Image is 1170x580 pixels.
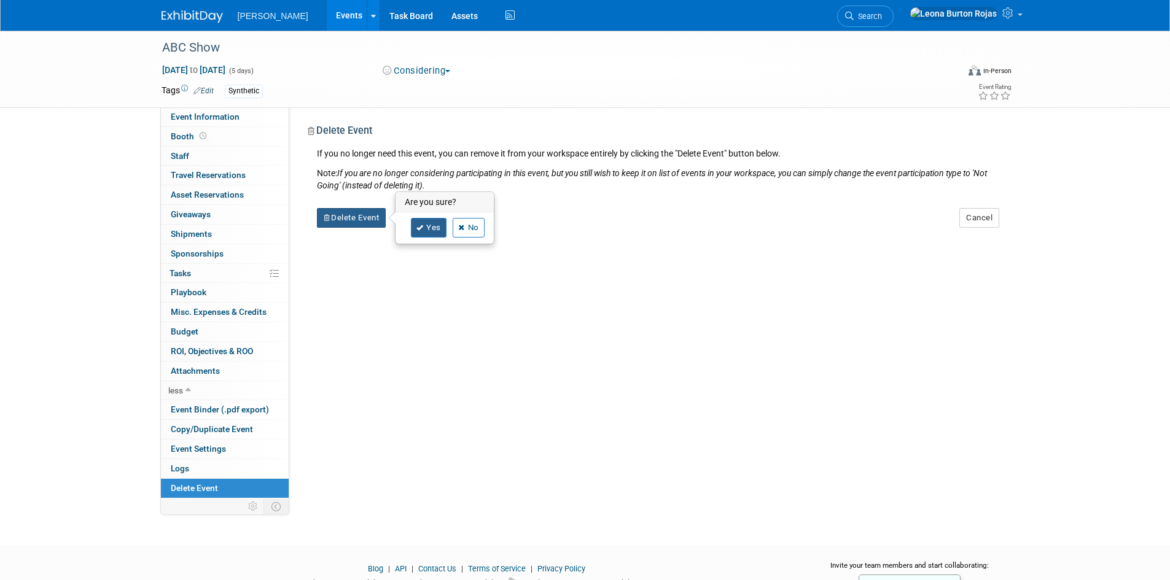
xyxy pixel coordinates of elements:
[171,151,189,161] span: Staff
[453,218,485,238] a: No
[395,564,407,573] a: API
[188,65,200,75] span: to
[162,10,223,23] img: ExhibitDay
[171,131,209,141] span: Booth
[458,564,466,573] span: |
[161,283,289,302] a: Playbook
[263,498,289,514] td: Toggle Event Tabs
[171,112,240,122] span: Event Information
[161,127,289,146] a: Booth
[854,12,882,21] span: Search
[171,424,253,434] span: Copy/Duplicate Event
[910,7,997,20] img: Leona Burton Rojas
[317,208,386,228] button: Delete Event
[396,193,493,212] h3: Are you sure?
[161,147,289,166] a: Staff
[161,400,289,419] a: Event Binder (.pdf export)
[161,479,289,498] a: Delete Event
[378,64,455,77] button: Considering
[368,564,383,573] a: Blog
[171,366,220,376] span: Attachments
[238,11,308,21] span: [PERSON_NAME]
[171,404,269,414] span: Event Binder (.pdf export)
[308,124,1000,147] div: Delete Event
[161,342,289,361] a: ROI, Objectives & ROO
[168,385,183,395] span: less
[317,167,1000,191] div: Note:
[978,84,1011,90] div: Event Rating
[193,87,214,95] a: Edit
[171,346,253,356] span: ROI, Objectives & ROO
[161,185,289,204] a: Asset Reservations
[162,84,214,98] td: Tags
[243,498,264,514] td: Personalize Event Tab Strip
[983,66,1012,75] div: In-Person
[886,64,1012,82] div: Event Format
[837,6,894,27] a: Search
[171,444,226,454] span: Event Settings
[959,208,999,228] button: Cancel
[161,107,289,126] a: Event Information
[411,218,447,238] a: Yes
[162,64,226,75] span: [DATE] [DATE]
[537,564,585,573] a: Privacy Policy
[170,268,191,278] span: Tasks
[161,205,289,224] a: Giveaways
[161,420,289,439] a: Copy/Duplicate Event
[171,327,198,336] span: Budget
[969,66,981,75] img: Format-Inperson.png
[161,381,289,400] a: less
[171,170,246,180] span: Travel Reservations
[171,229,212,239] span: Shipments
[158,37,940,59] div: ABC Show
[171,463,189,473] span: Logs
[161,244,289,263] a: Sponsorships
[225,85,263,98] div: Synthetic
[197,131,209,141] span: Booth not reserved yet
[171,307,267,317] span: Misc. Expenses & Credits
[161,166,289,185] a: Travel Reservations
[171,190,244,199] span: Asset Reservations
[317,168,987,190] i: If you are no longer considering participating in this event, but you still wish to keep it on li...
[161,322,289,341] a: Budget
[385,564,393,573] span: |
[228,67,254,75] span: (5 days)
[161,225,289,244] a: Shipments
[171,249,224,258] span: Sponsorships
[161,303,289,322] a: Misc. Expenses & Credits
[408,564,416,573] span: |
[811,560,1009,579] div: Invite your team members and start collaborating:
[161,459,289,478] a: Logs
[418,564,456,573] a: Contact Us
[171,287,206,297] span: Playbook
[161,439,289,458] a: Event Settings
[528,564,536,573] span: |
[171,209,211,219] span: Giveaways
[171,483,218,493] span: Delete Event
[468,564,526,573] a: Terms of Service
[161,264,289,283] a: Tasks
[161,362,289,381] a: Attachments
[308,147,1000,191] div: If you no longer need this event, you can remove it from your workspace entirely by clicking the ...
